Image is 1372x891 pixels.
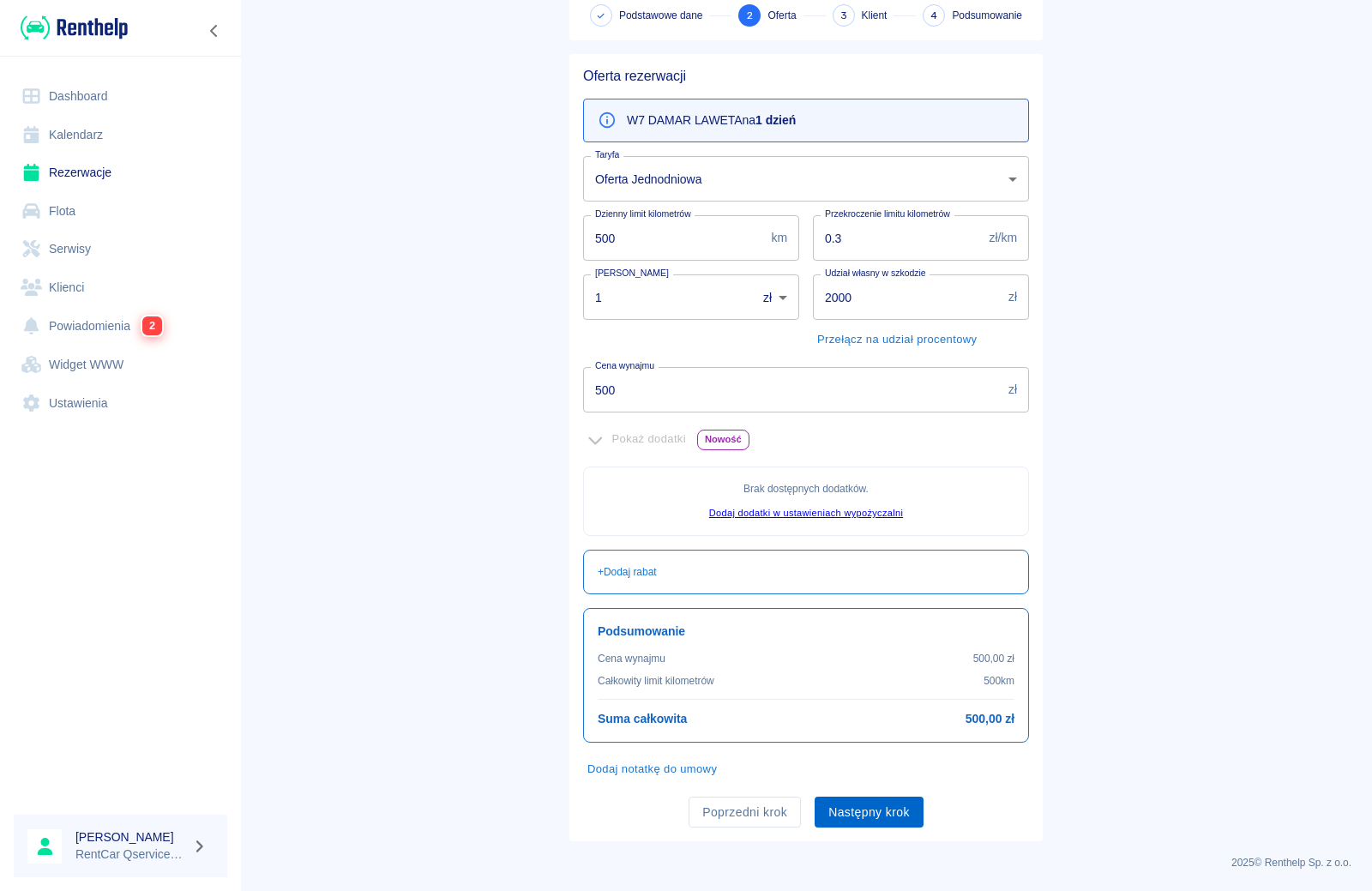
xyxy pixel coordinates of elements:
[14,346,227,384] a: Widget WWW
[862,8,888,23] span: Klient
[14,306,227,346] a: Powiadomienia2
[966,710,1014,728] h6: 500,00 zł
[767,8,796,23] span: Oferta
[619,8,702,23] span: Podstawowe dane
[75,828,185,846] h6: [PERSON_NAME]
[595,267,669,280] label: [PERSON_NAME]
[973,651,1014,666] p: 500,00 zł
[14,77,227,116] a: Dashboard
[14,154,227,192] a: Rezerwacje
[840,7,847,25] span: 3
[689,797,801,828] button: Poprzedni krok
[14,230,227,268] a: Serwisy
[75,846,185,864] p: RentCar Qservice Damar Parts
[984,673,1014,689] p: 500 km
[747,7,753,25] span: 2
[1008,288,1017,306] p: zł
[261,855,1351,870] p: 2025 © Renthelp Sp. z o.o.
[14,268,227,307] a: Klienci
[1008,381,1017,399] p: zł
[952,8,1022,23] span: Podsumowanie
[598,710,687,728] h6: Suma całkowita
[990,229,1017,247] p: zł/km
[21,14,128,42] img: Renthelp logo
[771,229,787,247] p: km
[598,673,714,689] p: Całkowity limit kilometrów
[583,756,721,783] button: Dodaj notatkę do umowy
[709,508,903,518] a: Dodaj dodatki w ustawieniach wypożyczalni
[751,274,799,320] div: zł
[815,797,924,828] button: Następny krok
[14,14,128,42] a: Renthelp logo
[14,116,227,154] a: Kalendarz
[202,20,227,42] button: Zwiń nawigację
[583,156,1029,202] div: Oferta Jednodniowa
[627,111,796,129] p: W7 DAMAR LAWETA na
[598,481,1014,497] p: Brak dostępnych dodatków .
[755,113,796,127] b: 1 dzień
[583,68,1029,85] h5: Oferta rezerwacji
[142,316,162,335] span: 2
[595,148,619,161] label: Taryfa
[598,623,1014,641] h6: Podsumowanie
[825,267,926,280] label: Udział własny w szkodzie
[825,208,950,220] label: Przekroczenie limitu kilometrów
[598,564,657,580] p: + Dodaj rabat
[698,430,749,449] span: Nowość
[595,359,654,372] label: Cena wynajmu
[14,384,227,423] a: Ustawienia
[598,651,665,666] p: Cena wynajmu
[14,192,227,231] a: Flota
[595,208,691,220] label: Dzienny limit kilometrów
[930,7,937,25] span: 4
[813,327,981,353] button: Przełącz na udział procentowy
